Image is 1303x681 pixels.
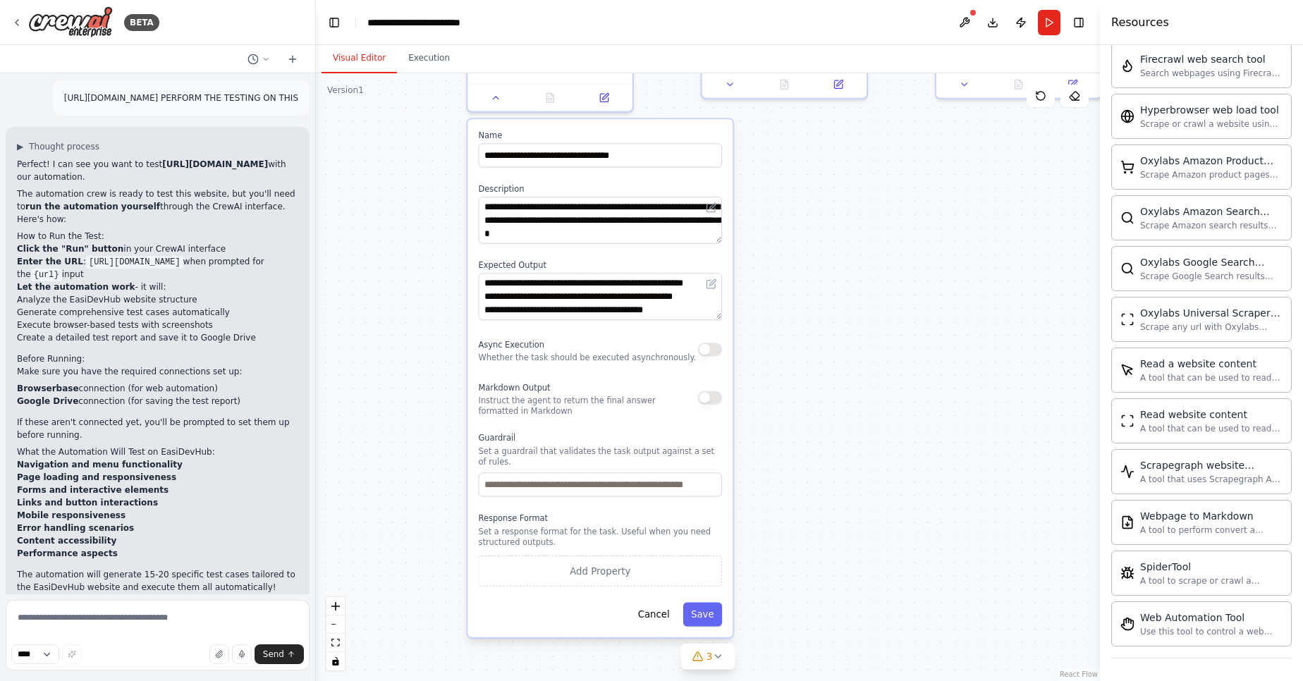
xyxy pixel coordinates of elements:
[17,382,298,395] li: connection (for web automation)
[479,556,723,587] button: Add Property
[263,649,284,660] span: Send
[64,92,298,104] p: [URL][DOMAIN_NAME] PERFORM THE TESTING ON THIS
[17,244,123,254] strong: Click the "Run" button
[1140,306,1283,320] div: Oxylabs Universal Scraper tool
[1140,118,1283,130] div: Scrape or crawl a website using Hyperbrowser and return the contents in properly formatted markdo...
[62,644,82,664] button: Improve this prompt
[1140,509,1283,523] div: Webpage to Markdown
[1140,423,1283,434] div: A tool that can be used to read a website content.
[17,568,298,594] p: The automation will generate 15-20 specific test cases tailored to the EasiDevHub website and exe...
[31,269,62,281] code: {url}
[1140,560,1283,574] div: SpiderTool
[479,183,723,194] label: Description
[326,597,345,670] div: React Flow controls
[1140,626,1283,637] div: Use this tool to control a web browser and interact with websites using natural language. Capabil...
[1140,524,1283,536] div: A tool to perform convert a webpage to markdown to make it easier for LLMs to understand
[1120,617,1134,631] img: StagehandTool
[209,644,229,664] button: Upload files
[1140,611,1283,625] div: Web Automation Tool
[162,159,268,169] strong: [URL][DOMAIN_NAME]
[17,384,79,393] strong: Browserbase
[1120,515,1134,529] img: SerplyWebpageToMarkdownTool
[17,416,298,441] p: If these aren't connected yet, you'll be prompted to set them up before running.
[1120,363,1134,377] img: ScrapeElementFromWebsiteTool
[1050,76,1096,92] button: Open in side panel
[17,352,298,365] h2: Before Running:
[326,615,345,634] button: zoom out
[479,446,723,467] p: Set a guardrail that validates the task output against a set of rules.
[1140,169,1283,180] div: Scrape Amazon product pages with Oxylabs Amazon Product Scraper
[1069,13,1089,32] button: Hide right sidebar
[1120,312,1134,326] img: OxylabsUniversalScraperTool
[17,536,116,546] strong: Content accessibility
[479,395,698,416] p: Instruct the agent to return the final answer formatted in Markdown
[17,306,298,319] li: Generate comprehensive test cases automatically
[242,51,276,68] button: Switch to previous chat
[255,644,304,664] button: Send
[1140,474,1283,485] div: A tool that uses Scrapegraph AI to intelligently scrape website content.
[17,485,169,495] strong: Forms and interactive elements
[17,510,126,520] strong: Mobile responsiveness
[17,282,135,292] strong: Let the automation work
[324,13,344,32] button: Hide left sidebar
[25,202,160,211] strong: run the automation yourself
[327,85,364,96] div: Version 1
[703,276,719,292] button: Open in editor
[17,141,99,152] button: ▶Thought process
[1140,458,1283,472] div: Scrapegraph website scraper
[17,498,158,508] strong: Links and button interactions
[17,446,298,458] h2: What the Automation Will Test on EasiDevHub:
[1120,465,1134,479] img: ScrapegraphScrapeTool
[479,340,544,349] span: Async Execution
[1140,372,1283,384] div: A tool that can be used to read a website content.
[479,513,723,523] label: Response Format
[1140,154,1283,168] div: Oxylabs Amazon Product Scraper tool
[28,6,113,38] img: Logo
[17,230,298,243] h2: How to Run the Test:
[17,548,118,558] strong: Performance aspects
[522,90,578,106] button: No output available
[1140,321,1283,333] div: Scrape any url with Oxylabs Universal Scraper
[17,331,298,344] li: Create a detailed test report and save it to Google Drive
[630,602,678,626] button: Cancel
[1140,255,1283,269] div: Oxylabs Google Search Scraper tool
[17,319,298,331] li: Execute browser-based tests with screenshots
[1140,357,1283,371] div: Read a website content
[17,158,298,183] p: Perfect! I can see you want to test with our automation.
[367,16,498,30] nav: breadcrumb
[29,141,99,152] span: Thought process
[397,44,461,73] button: Execution
[17,395,298,407] li: connection (for saving the test report)
[1140,575,1283,587] div: A tool to scrape or crawl a website and return LLM-ready content.
[281,51,304,68] button: Start a new chat
[815,76,861,92] button: Open in side panel
[1120,566,1134,580] img: SpiderTool
[1120,211,1134,225] img: OxylabsAmazonSearchScraperTool
[322,44,397,73] button: Visual Editor
[1140,407,1283,422] div: Read website content
[17,243,298,255] li: in your CrewAI interface
[1120,414,1134,428] img: ScrapeWebsiteTool
[756,76,812,92] button: No output available
[990,76,1046,92] button: No output available
[17,460,183,470] strong: Navigation and menu functionality
[479,130,723,140] label: Name
[1140,204,1283,219] div: Oxylabs Amazon Search Scraper tool
[17,365,298,378] p: Make sure you have the required connections set up:
[124,14,159,31] div: BETA
[683,602,722,626] button: Save
[1060,670,1098,678] a: React Flow attribution
[326,652,345,670] button: toggle interactivity
[17,255,298,281] li: : when prompted for the input
[703,200,719,216] button: Open in editor
[479,383,551,392] span: Markdown Output
[326,634,345,652] button: fit view
[17,523,134,533] strong: Error handling scenarios
[1120,109,1134,123] img: HyperbrowserLoadTool
[17,293,298,306] li: Analyze the EasiDevHub website structure
[1140,103,1283,117] div: Hyperbrowser web load tool
[232,644,252,664] button: Click to speak your automation idea
[479,259,723,270] label: Expected Output
[1140,68,1283,79] div: Search webpages using Firecrawl and return the results
[479,432,723,443] label: Guardrail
